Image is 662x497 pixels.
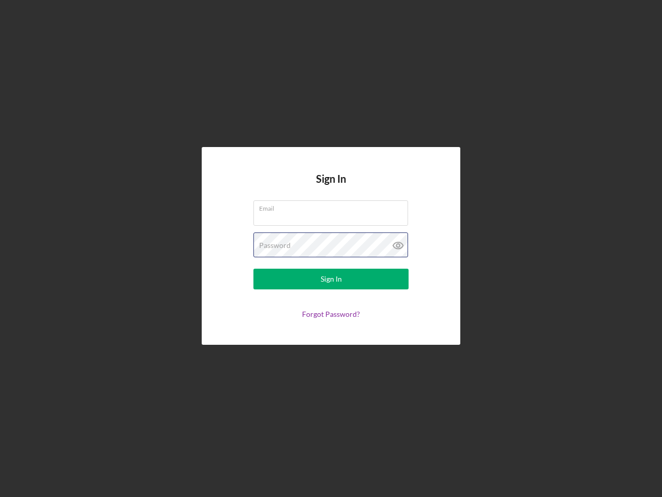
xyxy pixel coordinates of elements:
[316,173,346,200] h4: Sign In
[321,269,342,289] div: Sign In
[259,201,408,212] label: Email
[253,269,409,289] button: Sign In
[259,241,291,250] label: Password
[302,310,360,318] a: Forgot Password?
